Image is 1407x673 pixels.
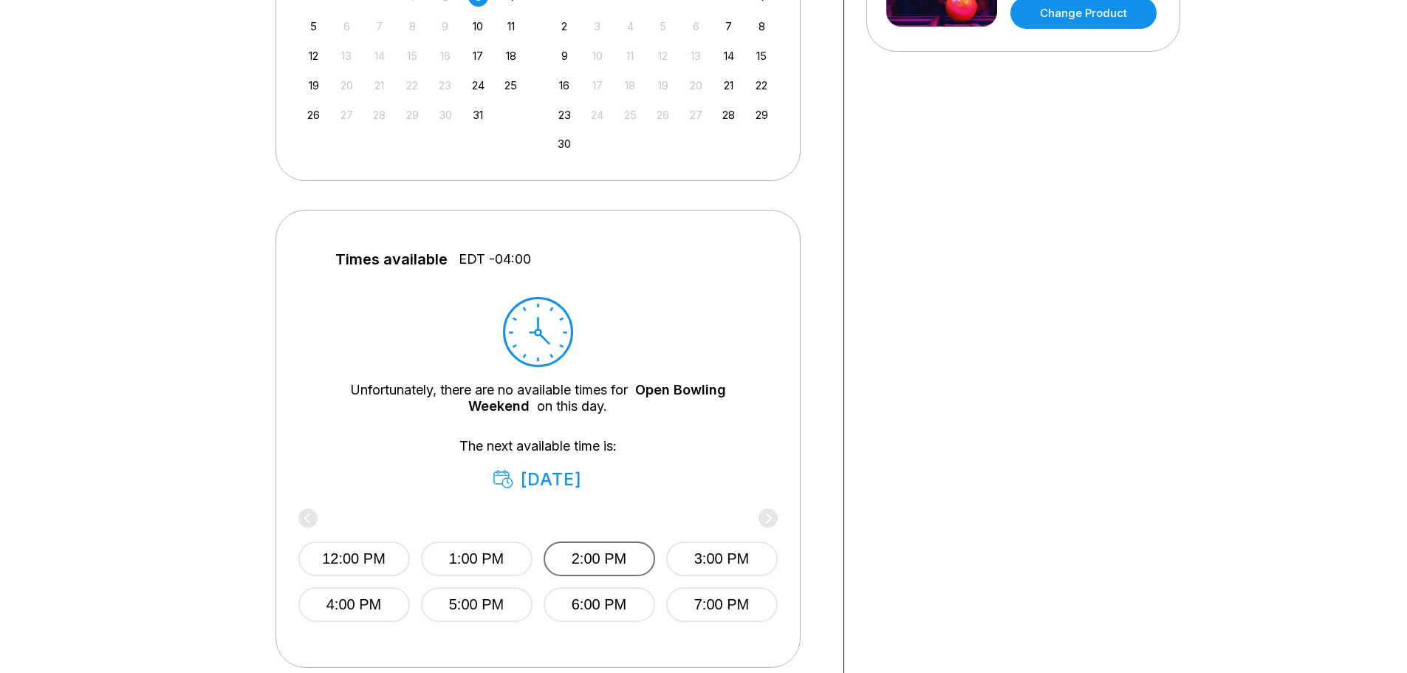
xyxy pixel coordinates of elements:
[501,16,521,36] div: Choose Saturday, October 11th, 2025
[555,75,575,95] div: Choose Sunday, November 16th, 2025
[369,75,389,95] div: Not available Tuesday, October 21st, 2025
[337,46,357,66] div: Not available Monday, October 13th, 2025
[555,46,575,66] div: Choose Sunday, November 9th, 2025
[653,46,673,66] div: Not available Wednesday, November 12th, 2025
[666,587,778,622] button: 7:00 PM
[719,16,739,36] div: Choose Friday, November 7th, 2025
[468,105,488,125] div: Choose Friday, October 31st, 2025
[493,469,583,490] div: [DATE]
[666,542,778,576] button: 3:00 PM
[501,46,521,66] div: Choose Saturday, October 18th, 2025
[369,16,389,36] div: Not available Tuesday, October 7th, 2025
[752,105,772,125] div: Choose Saturday, November 29th, 2025
[369,105,389,125] div: Not available Tuesday, October 28th, 2025
[719,46,739,66] div: Choose Friday, November 14th, 2025
[304,16,323,36] div: Choose Sunday, October 5th, 2025
[459,251,531,267] span: EDT -04:00
[587,46,607,66] div: Not available Monday, November 10th, 2025
[468,75,488,95] div: Choose Friday, October 24th, 2025
[468,382,726,414] a: Open Bowling Weekend
[653,105,673,125] div: Not available Wednesday, November 26th, 2025
[304,46,323,66] div: Choose Sunday, October 12th, 2025
[468,16,488,36] div: Choose Friday, October 10th, 2025
[304,75,323,95] div: Choose Sunday, October 19th, 2025
[435,16,455,36] div: Not available Thursday, October 9th, 2025
[686,46,706,66] div: Not available Thursday, November 13th, 2025
[555,16,575,36] div: Choose Sunday, November 2nd, 2025
[435,46,455,66] div: Not available Thursday, October 16th, 2025
[686,75,706,95] div: Not available Thursday, November 20th, 2025
[587,16,607,36] div: Not available Monday, November 3rd, 2025
[752,46,772,66] div: Choose Saturday, November 15th, 2025
[468,46,488,66] div: Choose Friday, October 17th, 2025
[544,587,655,622] button: 6:00 PM
[587,75,607,95] div: Not available Monday, November 17th, 2025
[369,46,389,66] div: Not available Tuesday, October 14th, 2025
[719,105,739,125] div: Choose Friday, November 28th, 2025
[653,75,673,95] div: Not available Wednesday, November 19th, 2025
[501,75,521,95] div: Choose Saturday, October 25th, 2025
[435,105,455,125] div: Not available Thursday, October 30th, 2025
[298,542,410,576] button: 12:00 PM
[337,75,357,95] div: Not available Monday, October 20th, 2025
[321,438,756,490] div: The next available time is:
[304,105,323,125] div: Choose Sunday, October 26th, 2025
[620,105,640,125] div: Not available Tuesday, November 25th, 2025
[335,251,448,267] span: Times available
[403,46,422,66] div: Not available Wednesday, October 15th, 2025
[403,75,422,95] div: Not available Wednesday, October 22nd, 2025
[555,134,575,154] div: Choose Sunday, November 30th, 2025
[337,16,357,36] div: Not available Monday, October 6th, 2025
[421,587,533,622] button: 5:00 PM
[421,542,533,576] button: 1:00 PM
[620,46,640,66] div: Not available Tuesday, November 11th, 2025
[337,105,357,125] div: Not available Monday, October 27th, 2025
[544,542,655,576] button: 2:00 PM
[686,105,706,125] div: Not available Thursday, November 27th, 2025
[587,105,607,125] div: Not available Monday, November 24th, 2025
[620,16,640,36] div: Not available Tuesday, November 4th, 2025
[719,75,739,95] div: Choose Friday, November 21st, 2025
[620,75,640,95] div: Not available Tuesday, November 18th, 2025
[298,587,410,622] button: 4:00 PM
[435,75,455,95] div: Not available Thursday, October 23rd, 2025
[686,16,706,36] div: Not available Thursday, November 6th, 2025
[752,16,772,36] div: Choose Saturday, November 8th, 2025
[752,75,772,95] div: Choose Saturday, November 22nd, 2025
[321,382,756,414] div: Unfortunately, there are no available times for on this day.
[403,105,422,125] div: Not available Wednesday, October 29th, 2025
[555,105,575,125] div: Choose Sunday, November 23rd, 2025
[653,16,673,36] div: Not available Wednesday, November 5th, 2025
[403,16,422,36] div: Not available Wednesday, October 8th, 2025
